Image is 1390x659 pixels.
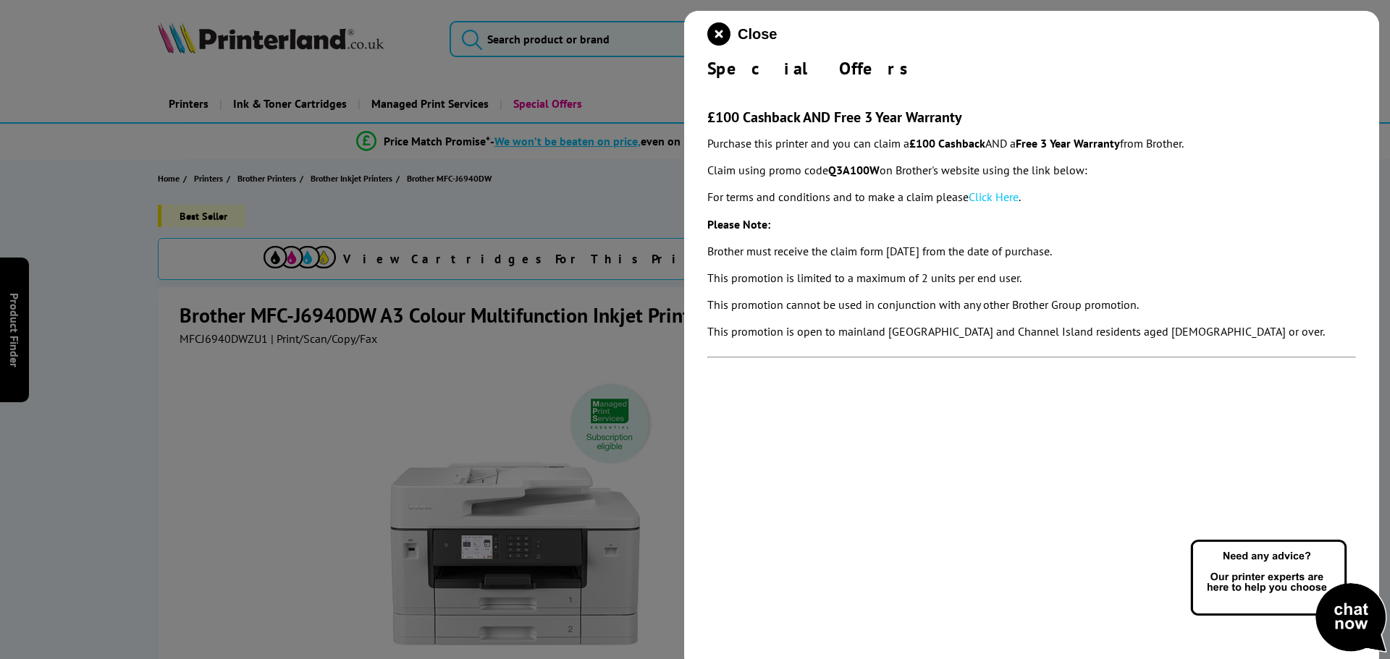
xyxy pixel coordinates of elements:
[738,26,777,43] span: Close
[707,134,1356,153] p: Purchase this printer and you can claim a AND a from Brother.
[707,187,1356,207] p: For terms and conditions and to make a claim please .
[707,217,770,231] strong: Please Note:
[707,161,1356,180] p: Claim using promo code on Brother's website using the link below:
[707,57,1356,80] div: Special Offers
[707,244,1052,258] em: Brother must receive the claim form [DATE] from the date of purchase.
[707,108,1356,127] h3: £100 Cashback AND Free 3 Year Warranty
[707,271,1022,285] em: This promotion is limited to a maximum of 2 units per end user.
[909,136,985,150] strong: £100 Cashback
[1016,136,1120,150] strong: Free 3 Year Warranty
[707,324,1325,339] em: This promotion is open to mainland [GEOGRAPHIC_DATA] and Channel Island residents aged [DEMOGRAPH...
[707,22,777,46] button: close modal
[707,297,1139,312] em: This promotion cannot be used in conjunction with any other Brother Group promotion.
[969,190,1019,204] a: Click Here
[1187,537,1390,656] img: Open Live Chat window
[828,163,880,177] strong: Q3A100W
